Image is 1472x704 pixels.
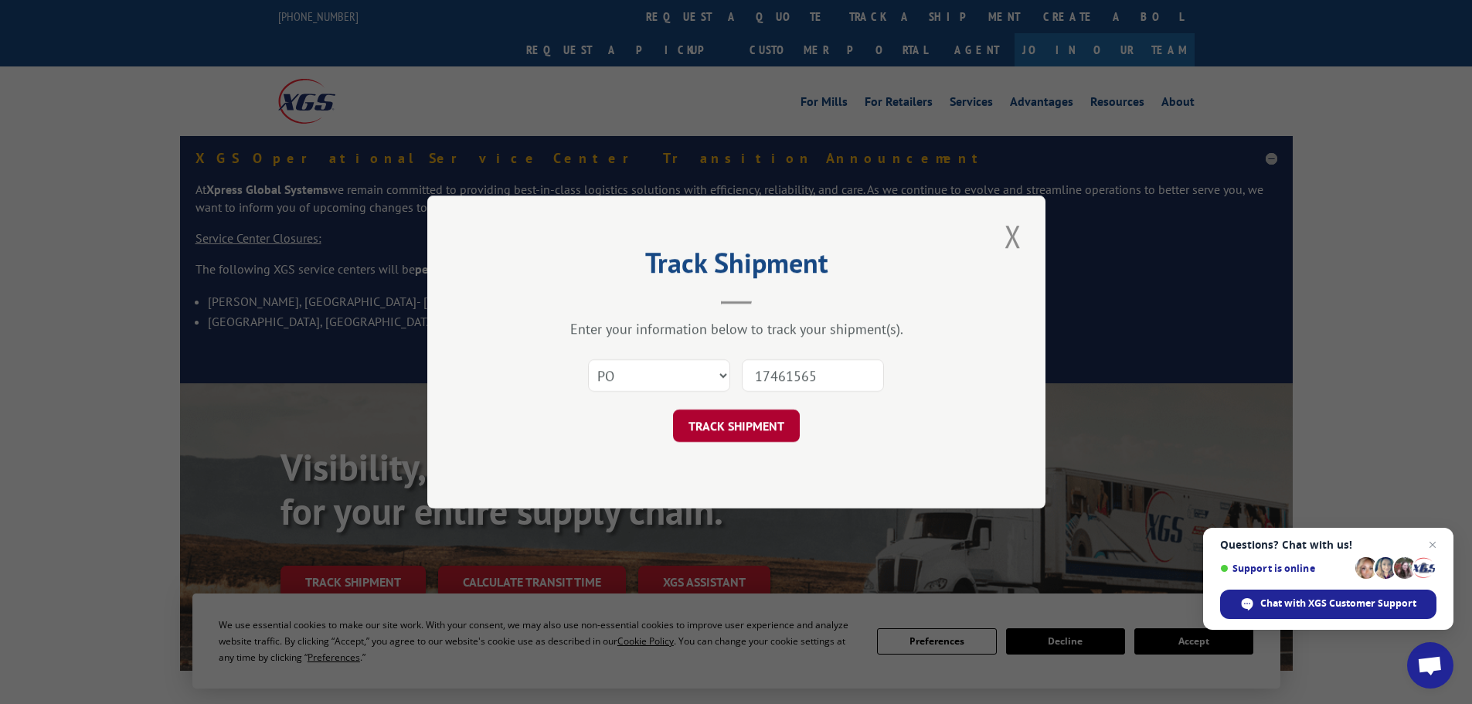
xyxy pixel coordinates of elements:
[1000,215,1026,257] button: Close modal
[505,252,968,281] h2: Track Shipment
[505,320,968,338] div: Enter your information below to track your shipment(s).
[1220,563,1350,574] span: Support is online
[742,359,884,392] input: Number(s)
[1220,590,1436,619] span: Chat with XGS Customer Support
[1407,642,1453,689] a: Open chat
[1220,539,1436,551] span: Questions? Chat with us!
[1260,597,1416,610] span: Chat with XGS Customer Support
[673,410,800,442] button: TRACK SHIPMENT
